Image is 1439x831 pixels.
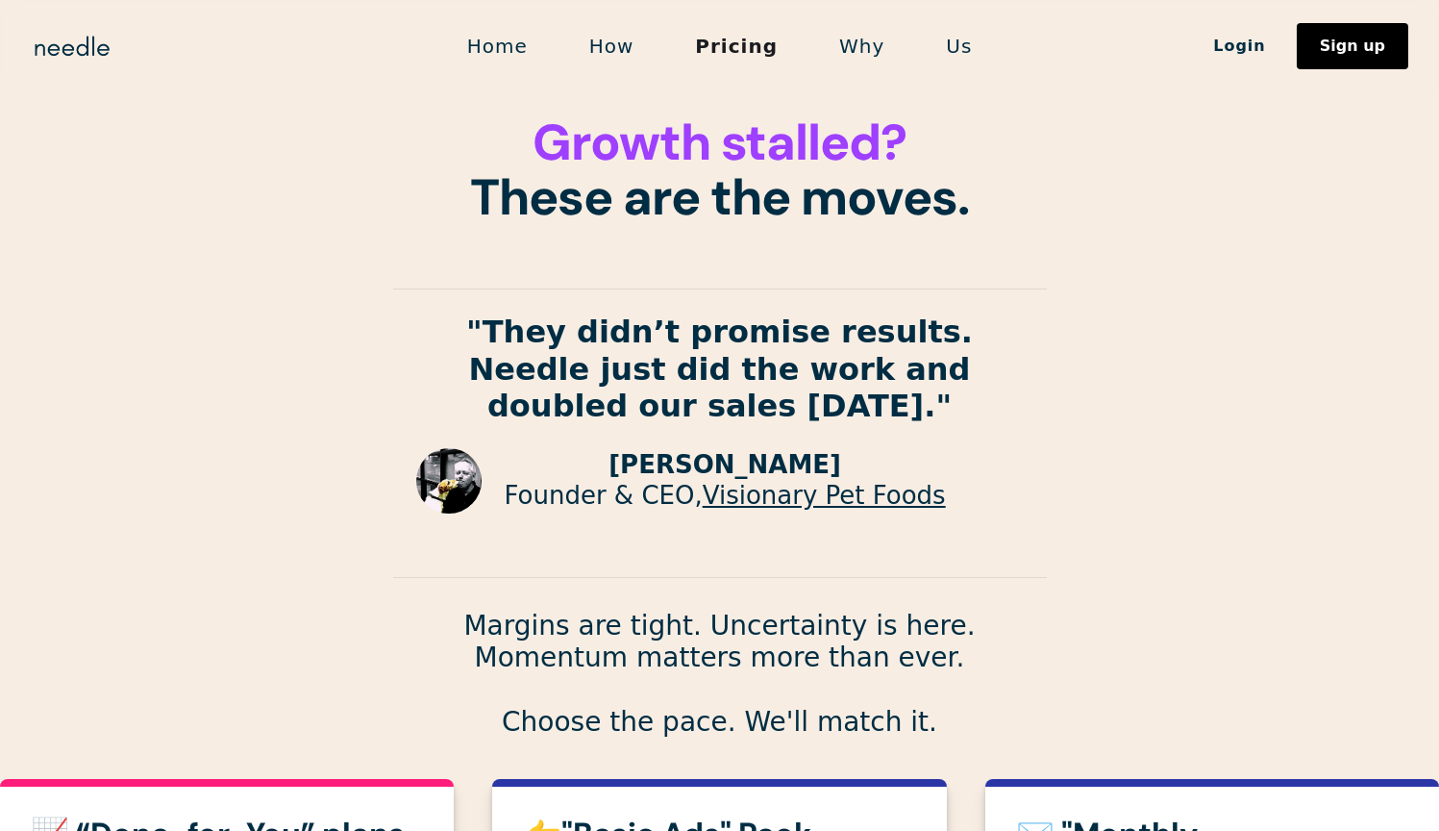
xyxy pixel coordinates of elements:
a: Pricing [664,26,808,66]
a: Visionary Pet Foods [703,481,946,510]
h1: These are the moves. [393,115,1047,225]
strong: "They didn’t promise results. Needle just did the work and doubled our sales [DATE]." [466,314,973,424]
a: Home [436,26,558,66]
p: [PERSON_NAME] [505,450,946,480]
a: Why [808,26,915,66]
span: Growth stalled? [533,110,906,175]
div: Sign up [1320,38,1385,54]
a: Us [915,26,1003,66]
a: How [558,26,665,66]
p: Founder & CEO, [505,481,946,511]
p: Margins are tight. Uncertainty is here. Momentum matters more than ever. Choose the pace. We'll m... [393,610,1047,739]
a: Login [1182,30,1297,63]
a: Sign up [1297,23,1408,69]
